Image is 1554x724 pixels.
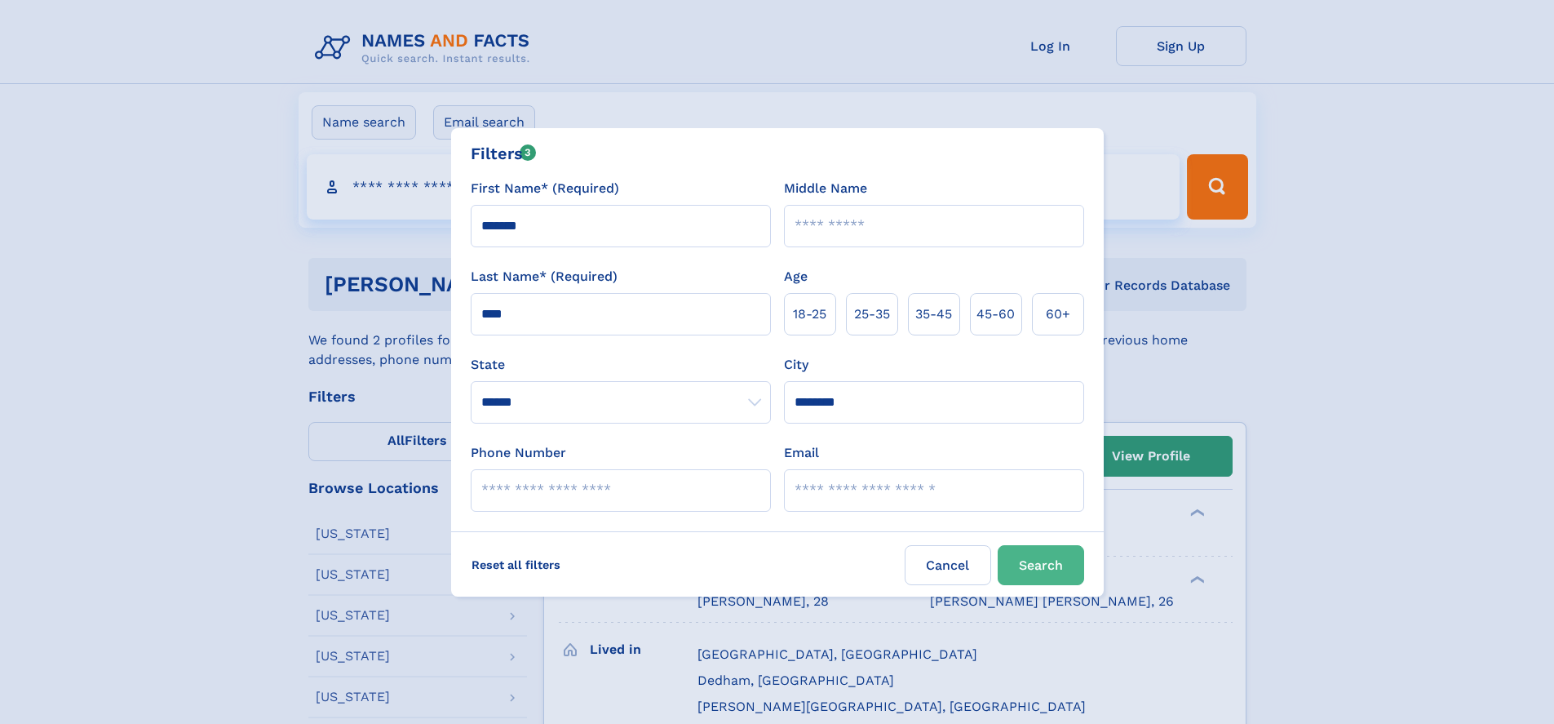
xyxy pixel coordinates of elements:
[471,267,618,286] label: Last Name* (Required)
[784,267,808,286] label: Age
[1046,304,1070,324] span: 60+
[471,355,771,375] label: State
[854,304,890,324] span: 25‑35
[998,545,1084,585] button: Search
[784,355,808,375] label: City
[976,304,1015,324] span: 45‑60
[471,141,537,166] div: Filters
[471,443,566,463] label: Phone Number
[471,179,619,198] label: First Name* (Required)
[784,179,867,198] label: Middle Name
[461,545,571,584] label: Reset all filters
[793,304,826,324] span: 18‑25
[905,545,991,585] label: Cancel
[784,443,819,463] label: Email
[915,304,952,324] span: 35‑45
